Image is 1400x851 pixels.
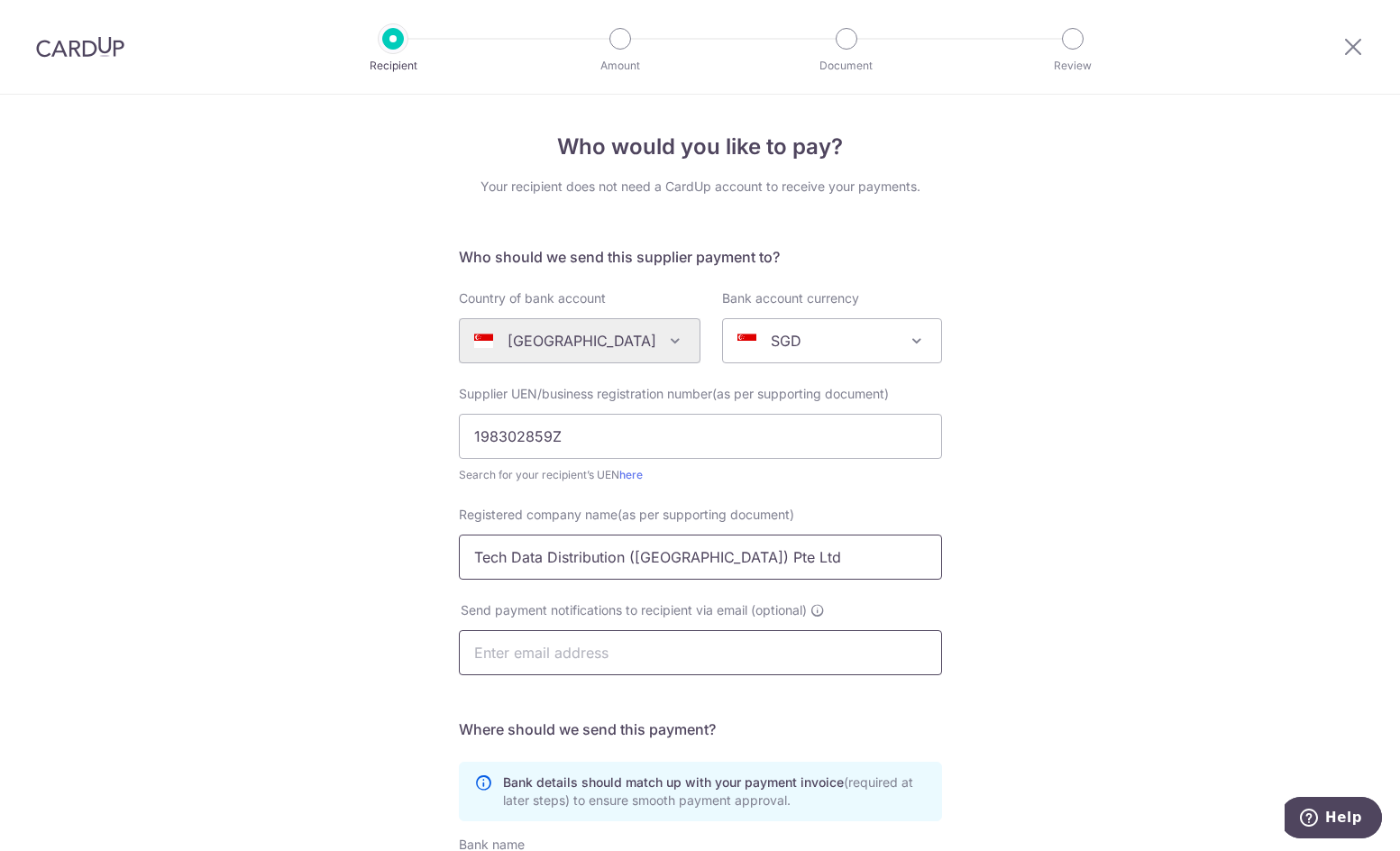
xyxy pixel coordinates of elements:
span: Supplier UEN/business registration number(as per supporting document) [459,386,889,401]
p: Amount [554,57,687,75]
h5: Where should we send this payment? [459,718,942,740]
span: Send payment notifications to recipient via email (optional) [461,601,807,619]
span: Registered company name(as per supporting document) [459,507,794,522]
div: Your recipient does not need a CardUp account to receive your payments. [459,178,942,196]
div: Search for your recipient’s UEN [459,466,942,484]
h4: Who would you like to pay? [459,131,942,163]
p: SGD [771,330,801,352]
a: here [619,468,643,481]
span: SGD [722,318,942,363]
p: Bank details should match up with your payment invoice [503,773,927,810]
h5: Who should we send this supplier payment to? [459,246,942,268]
p: Document [780,57,913,75]
span: Help [41,13,78,29]
p: Review [1006,57,1139,75]
input: Enter email address [459,630,942,675]
img: CardUp [36,36,124,58]
p: Recipient [326,57,460,75]
iframe: Opens a widget where you can find more information [1285,797,1382,842]
label: Country of bank account [459,289,606,307]
span: SGD [723,319,941,362]
label: Bank account currency [722,289,859,307]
